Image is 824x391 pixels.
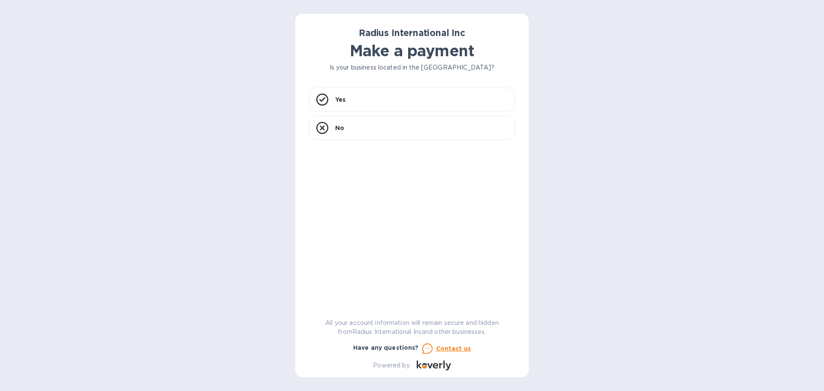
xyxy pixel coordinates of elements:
b: Have any questions? [353,344,419,351]
u: Contact us [436,345,471,352]
p: All your account information will remain secure and hidden from Radius International Inc and othe... [309,318,515,336]
p: Is your business located in the [GEOGRAPHIC_DATA]? [309,63,515,72]
h1: Make a payment [309,42,515,60]
b: Radius International Inc [359,27,465,38]
p: No [335,124,344,132]
p: Powered by [373,361,409,370]
p: Yes [335,95,345,104]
